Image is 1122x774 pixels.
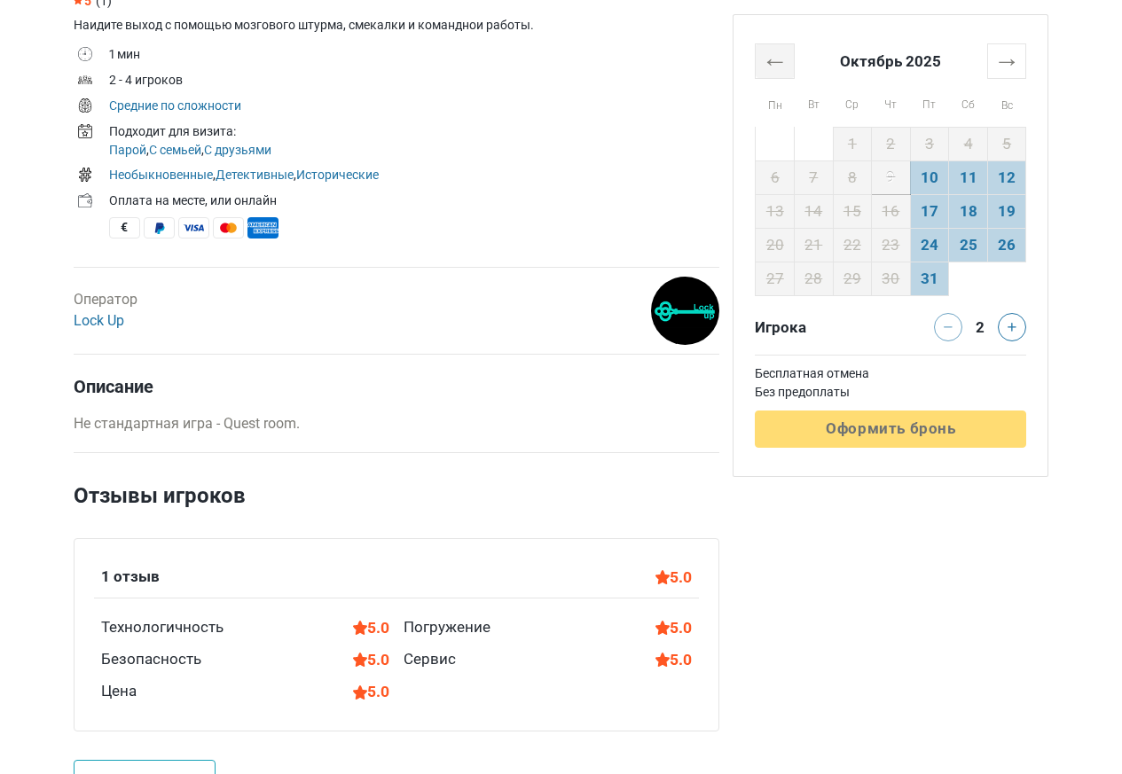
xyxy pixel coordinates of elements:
[178,217,209,238] span: Visa
[756,228,795,262] td: 20
[756,43,795,78] th: ←
[910,78,949,127] th: Пт
[213,217,244,238] span: MasterCard
[109,121,719,164] td: , ,
[756,262,795,295] td: 27
[149,143,201,157] a: С семьей
[74,413,719,434] p: Не стандартная игра - Quest room.
[74,16,719,35] div: Наидите выход с помощью мозгового штурма, смекалки и команднои работы.
[872,262,911,295] td: 30
[109,164,719,190] td: , ,
[101,616,224,639] div: Технологичность
[910,194,949,228] td: 17
[353,648,389,671] div: 5.0
[833,194,872,228] td: 15
[109,69,719,95] td: 2 - 4 игроков
[949,127,988,160] td: 4
[987,194,1026,228] td: 19
[795,194,834,228] td: 14
[755,364,1026,383] td: Бесплатная отмена
[872,228,911,262] td: 23
[987,228,1026,262] td: 26
[109,168,213,182] a: Необыкновенные
[404,616,490,639] div: Погружение
[969,313,991,338] div: 2
[74,376,719,397] h4: Описание
[109,143,146,157] a: Парой
[910,228,949,262] td: 24
[949,160,988,194] td: 11
[74,312,124,329] a: Lock Up
[655,648,692,671] div: 5.0
[949,78,988,127] th: Сб
[216,168,294,182] a: Детективные
[404,648,456,671] div: Сервис
[755,383,1026,402] td: Без предоплаты
[109,122,719,141] div: Подходит для визита:
[101,648,201,671] div: Безопасность
[910,127,949,160] td: 3
[872,78,911,127] th: Чт
[101,680,137,703] div: Цена
[795,262,834,295] td: 28
[756,78,795,127] th: Пн
[795,78,834,127] th: Вт
[756,194,795,228] td: 13
[872,160,911,194] td: 9
[833,262,872,295] td: 29
[949,228,988,262] td: 25
[987,43,1026,78] th: →
[74,289,137,332] div: Оператор
[101,566,160,589] div: 1 отзыв
[748,313,891,341] div: Игрока
[296,168,379,182] a: Исторические
[910,160,949,194] td: 10
[109,43,719,69] td: 1 мин
[987,160,1026,194] td: 12
[833,228,872,262] td: 22
[833,160,872,194] td: 8
[987,78,1026,127] th: Вс
[655,566,692,589] div: 5.0
[204,143,271,157] a: С друзьями
[144,217,175,238] span: PayPal
[833,78,872,127] th: Ср
[651,277,719,345] img: 38af86134b65d0f1l.png
[795,43,988,78] th: Октябрь 2025
[756,160,795,194] td: 6
[247,217,279,238] span: American Express
[795,160,834,194] td: 7
[353,616,389,639] div: 5.0
[910,262,949,295] td: 31
[109,98,241,113] a: Средние по сложности
[655,616,692,639] div: 5.0
[353,680,389,703] div: 5.0
[987,127,1026,160] td: 5
[872,127,911,160] td: 2
[872,194,911,228] td: 16
[74,480,719,538] h2: Отзывы игроков
[833,127,872,160] td: 1
[109,217,140,238] span: Наличные
[109,192,719,210] div: Оплата на месте, или онлайн
[795,228,834,262] td: 21
[949,194,988,228] td: 18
